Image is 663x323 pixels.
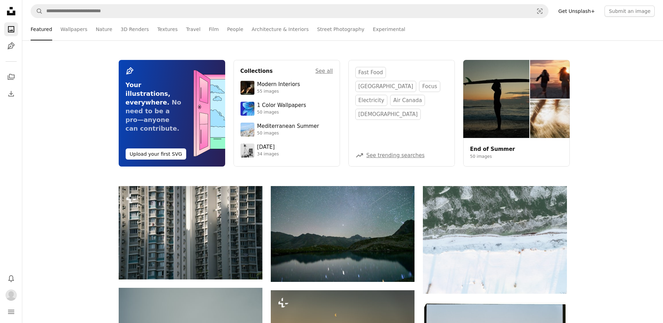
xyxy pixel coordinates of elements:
a: Collections [4,70,18,84]
a: [DATE]34 images [240,144,333,157]
a: [DEMOGRAPHIC_DATA] [355,109,421,120]
a: Home — Unsplash [4,4,18,20]
img: premium_photo-1747189286942-bc91257a2e39 [240,81,254,95]
div: [DATE] [257,144,279,151]
span: Your illustrations, everywhere. [126,81,171,106]
a: People [227,18,244,40]
a: Photos [4,22,18,36]
div: 50 images [257,131,319,136]
a: fast food [355,67,386,78]
a: Street Photography [317,18,364,40]
div: Mediterranean Summer [257,123,319,130]
a: Film [209,18,219,40]
a: electricity [355,95,388,106]
a: Modern Interiors55 images [240,81,333,95]
a: 1 Color Wallpapers50 images [240,102,333,116]
button: Search Unsplash [31,5,43,18]
a: Nature [96,18,112,40]
a: Mediterranean Summer50 images [240,123,333,137]
img: Tall apartment buildings with many windows and balconies. [119,186,262,279]
a: Download History [4,87,18,101]
a: Wallpapers [61,18,87,40]
div: Modern Interiors [257,81,300,88]
img: Avatar of user Giovani Liskoski Zanini [6,290,17,301]
a: Travel [186,18,200,40]
a: Illustrations [4,39,18,53]
img: Starry night sky over a calm mountain lake [271,186,415,282]
a: air canada [390,95,425,106]
img: premium_photo-1688045582333-c8b6961773e0 [240,102,254,116]
div: 50 images [257,110,306,115]
img: photo-1682590564399-95f0109652fe [240,144,254,157]
button: Notifications [4,271,18,285]
a: Get Unsplash+ [554,6,599,17]
button: Profile [4,288,18,302]
h4: Collections [240,67,273,75]
a: 3D Renders [121,18,149,40]
a: focus [419,81,440,92]
a: Experimental [373,18,405,40]
a: End of Summer [470,146,515,152]
a: See all [315,67,333,75]
a: Tall apartment buildings with many windows and balconies. [119,229,262,236]
button: Submit an image [605,6,655,17]
img: premium_photo-1688410049290-d7394cc7d5df [240,123,254,137]
button: Menu [4,305,18,319]
form: Find visuals sitewide [31,4,548,18]
a: Starry night sky over a calm mountain lake [271,231,415,237]
a: Architecture & Interiors [252,18,309,40]
a: Textures [157,18,178,40]
div: 34 images [257,152,279,157]
div: 1 Color Wallpapers [257,102,306,109]
button: Upload your first SVG [126,148,187,160]
span: No need to be a pro—anyone can contribute. [126,99,181,132]
a: [GEOGRAPHIC_DATA] [355,81,417,92]
img: Snow covered landscape with frozen water [423,186,567,294]
a: Snow covered landscape with frozen water [423,237,567,243]
div: 55 images [257,89,300,94]
button: Visual search [531,5,548,18]
a: See trending searches [366,152,425,159]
